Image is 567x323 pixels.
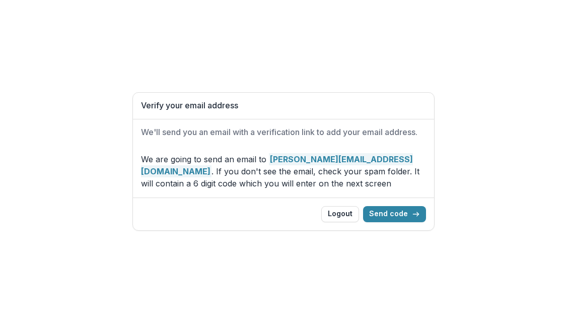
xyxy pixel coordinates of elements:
strong: [PERSON_NAME][EMAIL_ADDRESS][DOMAIN_NAME] [141,153,413,177]
h1: Verify your email address [141,101,426,110]
button: Send code [363,206,426,222]
h2: We'll send you an email with a verification link to add your email address. [141,127,426,137]
button: Logout [321,206,359,222]
p: We are going to send an email to . If you don't see the email, check your spam folder. It will co... [141,153,426,189]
